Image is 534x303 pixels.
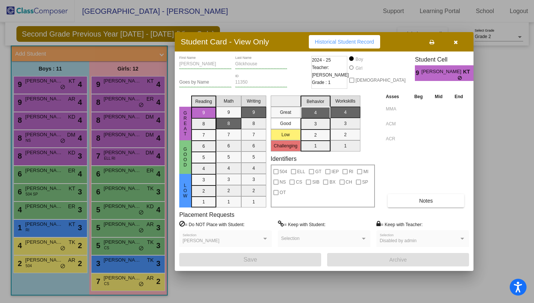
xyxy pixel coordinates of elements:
span: Good [182,147,189,168]
input: assessment [386,133,406,144]
div: Girl [355,65,363,72]
h3: Student Card - View Only [181,37,269,46]
input: assessment [386,118,406,129]
div: Boy [355,56,363,63]
span: 9 [415,69,421,78]
span: GT [315,167,322,176]
th: Beg [408,93,429,101]
span: [PERSON_NAME] [183,238,220,243]
span: Low [182,183,189,199]
input: Enter ID [235,80,288,85]
button: Historical Student Record [309,35,380,49]
span: BX [329,178,335,187]
th: Asses [384,93,408,101]
span: Save [243,256,257,263]
span: OT [280,188,286,197]
span: KT [463,68,474,76]
span: SP [362,178,368,187]
th: End [448,93,469,101]
span: NS [280,178,286,187]
span: Disabled by admin [380,238,417,243]
span: 504 [280,167,287,176]
button: Notes [388,194,464,207]
span: 4 [474,69,480,78]
h3: Student Cell [415,56,480,63]
span: CH [346,178,352,187]
span: 2024 - 25 [312,56,331,64]
span: SIB [312,178,319,187]
span: Archive [389,257,407,263]
span: Historical Student Record [315,39,374,45]
label: Placement Requests [179,211,235,218]
input: goes by name [179,80,232,85]
span: Grade : 1 [312,79,330,86]
span: RI [349,167,353,176]
span: MI [363,167,368,176]
label: = Keep with Student: [278,221,326,228]
button: Save [179,253,321,266]
span: Teacher: [PERSON_NAME] [312,64,349,79]
button: Archive [327,253,469,266]
span: [DEMOGRAPHIC_DATA] [356,76,406,85]
span: ELL [297,167,305,176]
span: [PERSON_NAME] [422,68,463,76]
input: assessment [386,103,406,115]
label: = Keep with Teacher: [376,221,423,228]
span: Notes [419,198,433,204]
label: = Do NOT Place with Student: [179,221,245,228]
span: IEP [332,167,339,176]
label: Identifiers [271,155,297,162]
span: Great [182,110,189,137]
th: Mid [429,93,448,101]
span: CS [296,178,302,187]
